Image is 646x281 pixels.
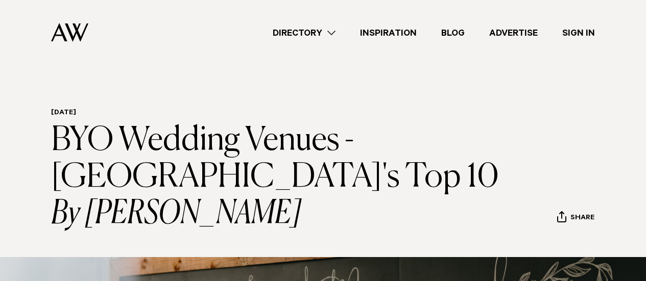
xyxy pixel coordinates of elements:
i: By [PERSON_NAME] [51,196,523,233]
a: Inspiration [348,26,429,40]
button: Share [557,211,595,226]
a: Sign In [550,26,607,40]
h1: BYO Wedding Venues - [GEOGRAPHIC_DATA]'s Top 10 [51,122,523,233]
a: Advertise [477,26,550,40]
a: Directory [260,26,348,40]
span: Share [570,214,594,223]
img: Auckland Weddings Logo [51,23,88,42]
a: Blog [429,26,477,40]
h6: [DATE] [51,109,523,118]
